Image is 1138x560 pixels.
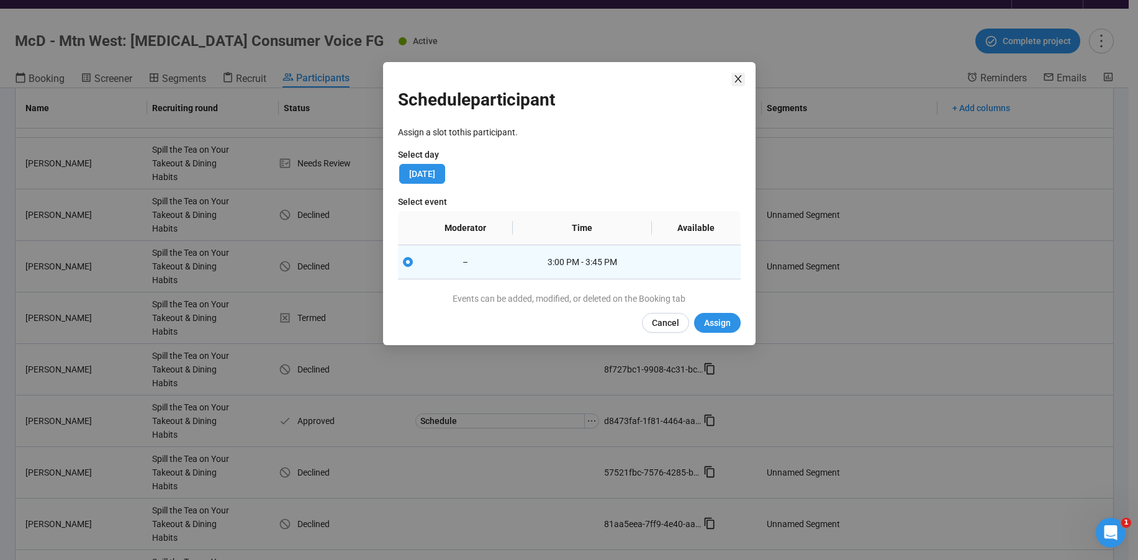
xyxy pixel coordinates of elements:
th: Moderator [418,211,513,245]
button: Close [731,73,745,86]
h1: Schedule participant [398,86,741,114]
span: [DATE] [409,169,435,179]
span: close [733,74,743,84]
p: Events can be added, modified, or deleted on the Booking tab [398,292,741,305]
td: – [418,245,513,279]
p: Select day [398,148,741,161]
td: 3:00 PM - 3:45 PM [513,245,652,279]
p: Assign a slot to this participant . [398,125,741,139]
p: Select event [398,195,741,209]
iframe: Intercom live chat [1096,518,1126,548]
span: Cancel [652,316,679,330]
span: 1 [1121,518,1131,528]
th: Time [513,211,652,245]
span: Assign [704,316,731,330]
button: Assign [694,313,741,333]
button: Cancel [642,313,689,333]
th: Available [652,211,741,245]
